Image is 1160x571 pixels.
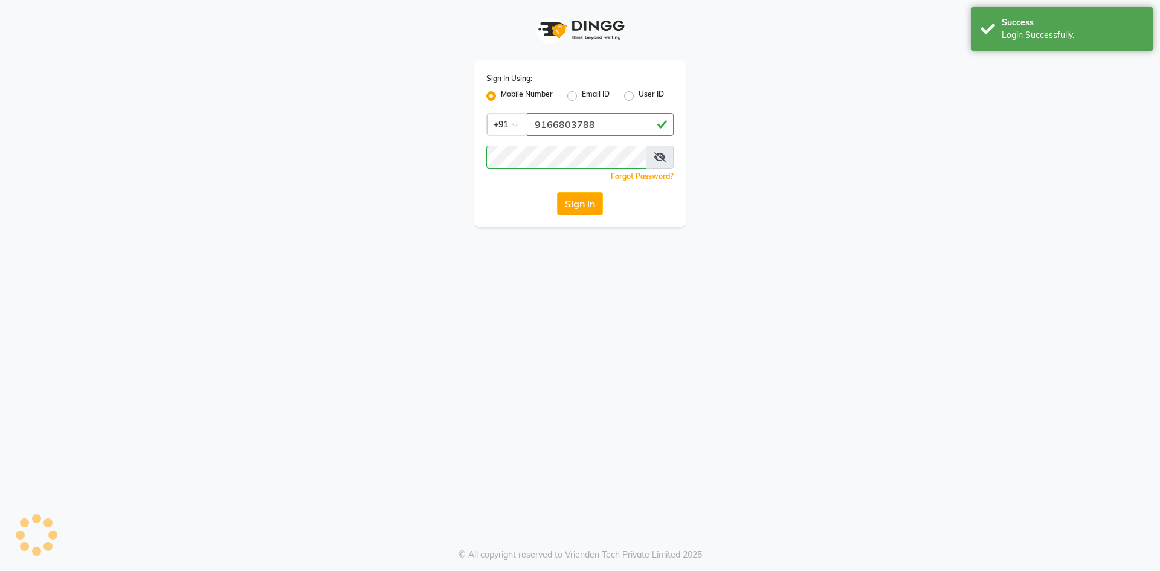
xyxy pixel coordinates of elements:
div: Success [1002,16,1144,29]
label: User ID [639,89,664,103]
div: Login Successfully. [1002,29,1144,42]
a: Forgot Password? [611,172,674,181]
input: Username [527,113,674,136]
input: Username [486,146,646,169]
img: logo1.svg [532,12,628,48]
label: Mobile Number [501,89,553,103]
label: Email ID [582,89,610,103]
label: Sign In Using: [486,73,532,84]
button: Sign In [557,192,603,215]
